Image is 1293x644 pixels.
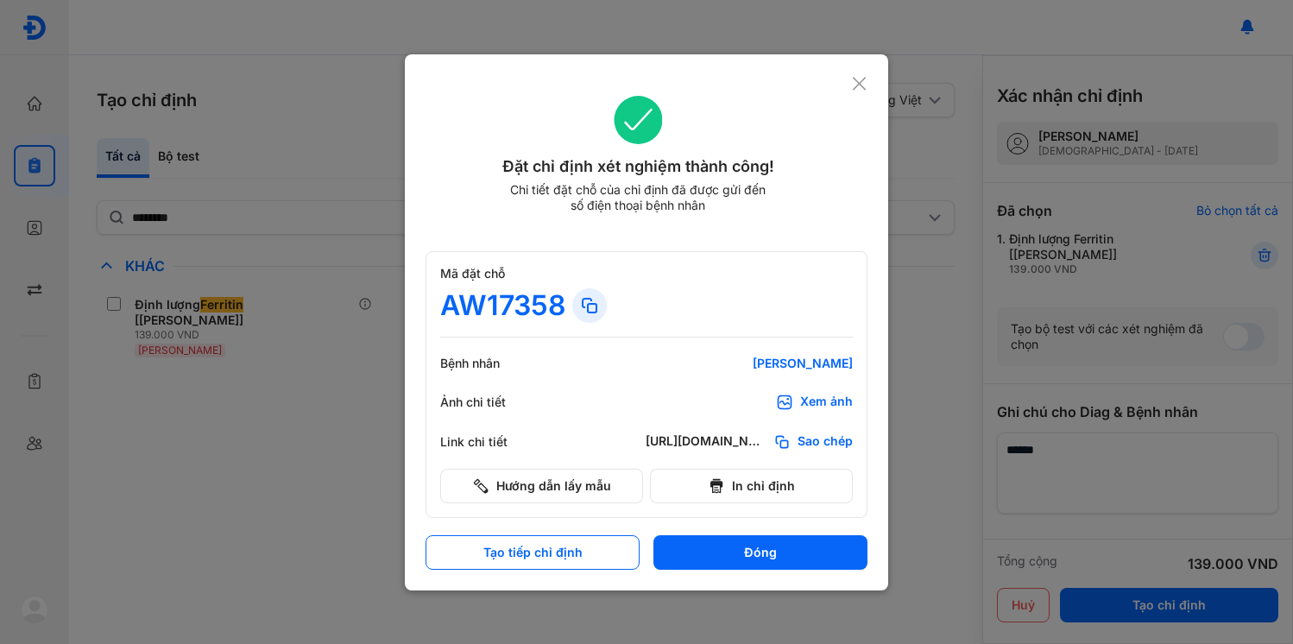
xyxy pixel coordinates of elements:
[650,469,853,503] button: In chỉ định
[426,155,851,179] div: Đặt chỉ định xét nghiệm thành công!
[653,535,867,570] button: Đóng
[646,356,853,371] div: [PERSON_NAME]
[798,433,853,451] span: Sao chép
[440,395,544,410] div: Ảnh chi tiết
[426,535,640,570] button: Tạo tiếp chỉ định
[646,433,766,451] div: [URL][DOMAIN_NAME]
[440,434,544,450] div: Link chi tiết
[502,182,773,213] div: Chi tiết đặt chỗ của chỉ định đã được gửi đến số điện thoại bệnh nhân
[440,266,853,281] div: Mã đặt chỗ
[440,356,544,371] div: Bệnh nhân
[440,288,565,323] div: AW17358
[800,394,853,411] div: Xem ảnh
[440,469,643,503] button: Hướng dẫn lấy mẫu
